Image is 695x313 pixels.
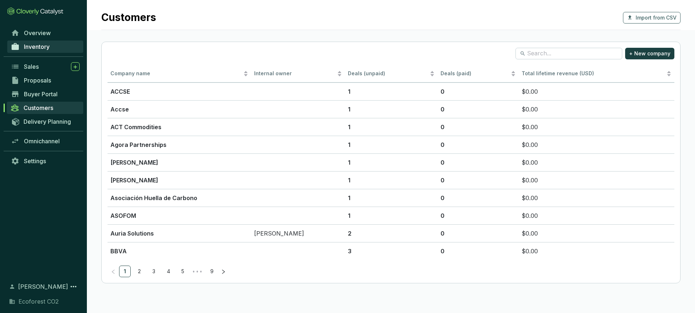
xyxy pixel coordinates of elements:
[441,194,516,202] p: 0
[441,140,516,149] p: 0
[110,140,248,149] p: Agora Partnerships
[522,70,594,76] span: Total lifetime revenue (USD)
[438,65,519,83] th: Deals (paid)
[108,65,251,83] th: Company name
[519,136,674,153] td: $0.00
[441,158,516,167] p: 0
[191,266,203,277] span: •••
[7,41,83,53] a: Inventory
[348,87,435,96] p: 1
[110,176,248,185] p: [PERSON_NAME]
[348,123,435,131] p: 1
[24,138,60,145] span: Omnichannel
[519,242,674,260] td: $0.00
[345,65,438,83] th: Deals (unpaid)
[110,211,248,220] p: ASOFOM
[24,43,50,50] span: Inventory
[24,63,39,70] span: Sales
[24,118,71,125] span: Delivery Planning
[119,266,130,277] a: 1
[441,247,516,255] p: 0
[110,70,242,77] span: Company name
[251,65,345,83] th: Internal owner
[206,266,217,277] a: 9
[7,74,83,86] a: Proposals
[191,266,203,277] li: Next 5 Pages
[110,87,248,96] p: ACCSE
[110,123,248,131] p: ACT Commodities
[148,266,160,277] li: 3
[18,297,59,306] span: Ecoforest CO2
[110,105,248,114] p: Accse
[441,70,510,77] span: Deals (paid)
[111,269,116,274] span: left
[348,70,428,77] span: Deals (unpaid)
[519,171,674,189] td: $0.00
[18,282,68,291] span: [PERSON_NAME]
[441,87,516,96] p: 0
[441,176,516,185] p: 0
[110,229,248,238] p: Auria Solutions
[348,194,435,202] p: 1
[134,266,145,277] li: 2
[519,83,674,100] td: $0.00
[163,266,174,277] li: 4
[119,266,131,277] li: 1
[254,229,342,238] p: [PERSON_NAME]
[108,266,119,277] button: left
[163,266,174,277] a: 4
[108,266,119,277] li: Previous Page
[24,104,53,111] span: Customers
[348,105,435,114] p: 1
[441,105,516,114] p: 0
[7,88,83,100] a: Buyer Portal
[519,224,674,242] td: $0.00
[7,102,83,114] a: Customers
[24,29,51,37] span: Overview
[629,50,670,57] span: + New company
[441,211,516,220] p: 0
[110,158,248,167] p: [PERSON_NAME]
[177,266,188,277] a: 5
[441,123,516,131] p: 0
[221,269,226,274] span: right
[519,100,674,118] td: $0.00
[218,266,229,277] li: Next Page
[636,14,677,21] span: Import from CSV
[348,158,435,167] p: 1
[441,229,516,238] p: 0
[348,176,435,185] p: 1
[134,266,145,277] a: 2
[519,118,674,136] td: $0.00
[348,229,435,238] p: 2
[148,266,159,277] a: 3
[348,140,435,149] p: 1
[519,207,674,224] td: $0.00
[519,189,674,207] td: $0.00
[24,90,58,98] span: Buyer Portal
[348,211,435,220] p: 1
[7,27,83,39] a: Overview
[24,77,51,84] span: Proposals
[7,60,83,73] a: Sales
[7,135,83,147] a: Omnichannel
[110,247,248,255] p: BBVA
[519,153,674,171] td: $0.00
[218,266,229,277] button: right
[348,247,435,255] p: 3
[7,155,83,167] a: Settings
[625,48,674,59] button: + New company
[7,115,83,127] a: Delivery Planning
[527,50,611,58] input: Search...
[110,194,248,202] p: Asociación Huella de Carbono
[623,12,681,24] button: Import from CSV
[254,70,336,77] span: Internal owner
[101,12,156,24] h1: Customers
[24,157,46,165] span: Settings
